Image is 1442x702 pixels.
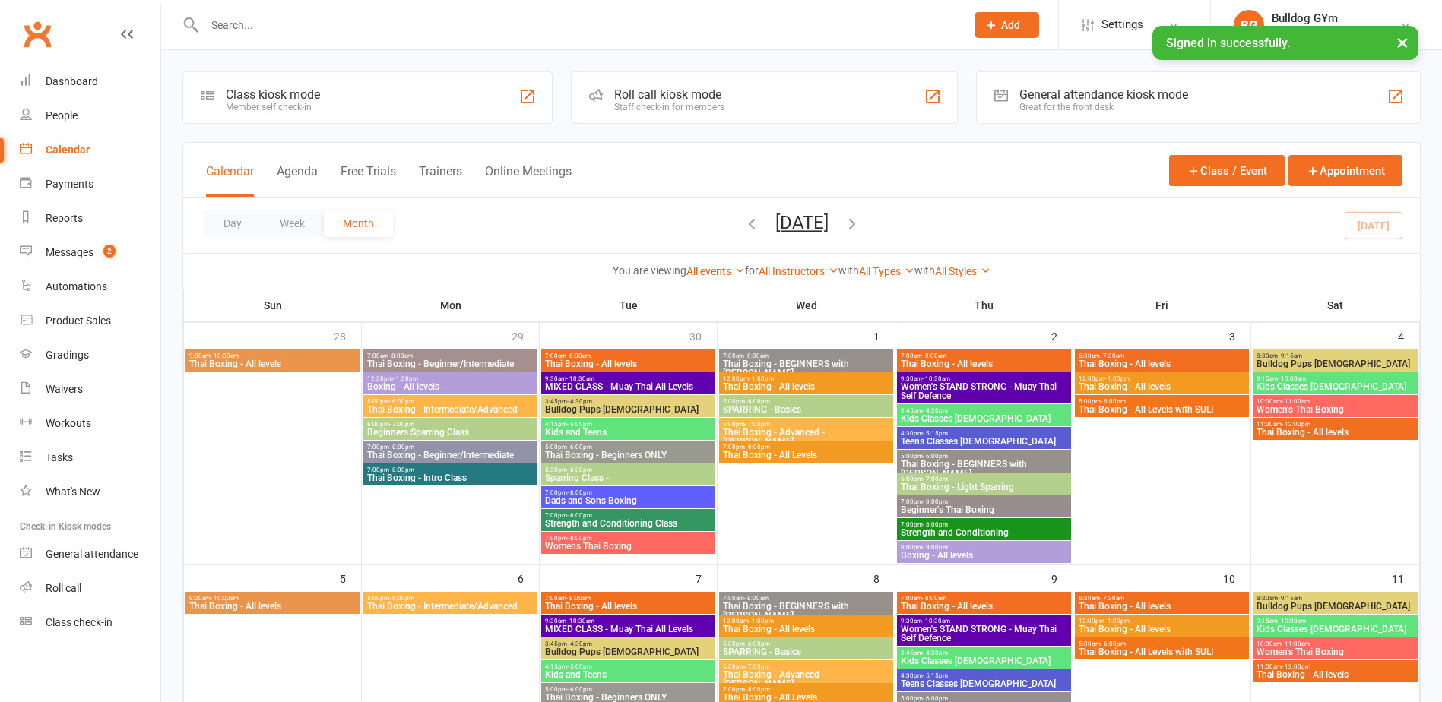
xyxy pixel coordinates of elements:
button: Trainers [419,164,462,197]
span: Add [1001,19,1020,31]
input: Search... [200,14,955,36]
th: Tue [540,289,718,321]
span: 7:00pm [544,512,712,519]
span: - 9:15am [1278,353,1302,359]
span: Sparring Class - [544,473,712,482]
a: All Types [859,265,914,277]
span: Thai Boxing - Beginner/Intermediate [366,359,534,368]
span: - 4:30pm [567,640,592,647]
span: Thai Boxing - All levels [1256,670,1415,679]
span: - 6:00pm [1101,398,1126,405]
span: 12:00pm [1078,618,1246,625]
span: Bulldog Pups [DEMOGRAPHIC_DATA] [1256,359,1415,368]
div: Staff check-in for members [614,102,724,112]
th: Mon [362,289,540,321]
span: 3:45pm [544,640,712,647]
span: 5:00pm [900,695,1068,702]
div: Roll call [46,582,81,594]
strong: with [838,264,859,277]
span: Beginner's Thai Boxing [900,505,1068,514]
span: 7:00pm [544,489,712,496]
span: - 10:30am [922,618,950,625]
span: Thai Boxing - All levels [900,602,1068,611]
span: 10:00am [1256,640,1415,647]
span: 9:30am [544,375,712,382]
span: 9:00am [189,353,357,359]
span: - 8:00pm [745,444,770,451]
span: - 5:00pm [567,421,592,428]
span: - 11:00am [1282,640,1310,647]
a: Clubworx [18,15,56,53]
span: Thai Boxing - All levels [722,382,890,391]
a: All events [686,265,745,277]
span: Women's Thai Boxing [1256,405,1415,414]
a: People [20,99,160,133]
span: - 7:30am [1100,353,1124,359]
span: 11:00am [1256,421,1415,428]
button: Agenda [277,164,318,197]
span: - 6:00pm [745,398,770,405]
div: BG [1234,10,1264,40]
th: Thu [895,289,1073,321]
div: Waivers [46,383,83,395]
span: - 7:30am [1100,595,1124,602]
a: General attendance kiosk mode [20,537,160,571]
div: 2 [1051,323,1073,348]
span: 5:00pm [722,398,890,405]
span: - 10:00am [1278,618,1306,625]
span: Thai Boxing - All levels [1078,602,1246,611]
span: - 6:00pm [389,398,414,405]
span: Women's STAND STRONG - Muay Thai Self Defence [900,625,1068,643]
span: - 6:00pm [923,695,948,702]
button: Calendar [206,164,254,197]
span: Thai Boxing - Intermediate/Advanced [366,602,534,611]
span: - 12:00pm [1282,663,1310,670]
span: Teens Classes [DEMOGRAPHIC_DATA] [900,679,1068,688]
a: Class kiosk mode [20,606,160,640]
span: Thai Boxing - All Levels with SULI [1078,405,1246,414]
span: Thai Boxing - All levels [189,602,357,611]
span: 9:30am [900,375,1068,382]
span: 12:30pm [366,375,534,382]
a: Product Sales [20,304,160,338]
span: 9:15am [1256,618,1415,625]
div: Gradings [46,349,89,361]
th: Wed [718,289,895,321]
div: 5 [340,565,361,590]
span: - 4:30pm [567,398,592,405]
span: - 5:00pm [567,663,592,670]
span: 7:00pm [366,466,534,473]
span: Kids Classes [DEMOGRAPHIC_DATA] [900,414,1068,423]
span: Thai Boxing - All levels [1078,359,1246,368]
button: Class / Event [1169,155,1285,186]
div: Bulldog GYm [1272,11,1399,25]
span: Thai Boxing - Advanced - [PERSON_NAME] [722,428,890,446]
span: Thai Boxing - Beginner/Intermediate [366,451,534,460]
span: 5:00pm [544,686,712,693]
span: 6:00pm [722,421,890,428]
span: - 10:00am [211,353,239,359]
span: Settings [1101,8,1143,42]
span: Thai Boxing - All Levels [722,451,890,460]
span: 8:00pm [900,544,1068,551]
span: 9:30am [900,618,1068,625]
span: Thai Boxing - All levels [544,602,712,611]
div: General attendance kiosk mode [1019,87,1188,102]
span: Kids Classes [DEMOGRAPHIC_DATA] [1256,625,1415,634]
a: Messages 2 [20,236,160,270]
span: MIXED CLASS - Muay Thai All Levels [544,382,712,391]
div: Calendar [46,144,90,156]
span: Kids Classes [DEMOGRAPHIC_DATA] [1256,382,1415,391]
span: Bulldog Pups [DEMOGRAPHIC_DATA] [1256,602,1415,611]
a: What's New [20,475,160,509]
span: - 8:00pm [923,498,948,505]
span: Thai Boxing - All Levels with SULI [1078,647,1246,656]
div: 28 [334,323,361,348]
span: 7:00am [900,595,1068,602]
span: - 6:00pm [389,595,414,602]
div: Class check-in [46,616,113,628]
div: 4 [1398,323,1419,348]
span: - 4:30pm [923,407,948,414]
span: Bulldog Pups [DEMOGRAPHIC_DATA] [544,647,712,656]
span: 9:15am [1256,375,1415,382]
